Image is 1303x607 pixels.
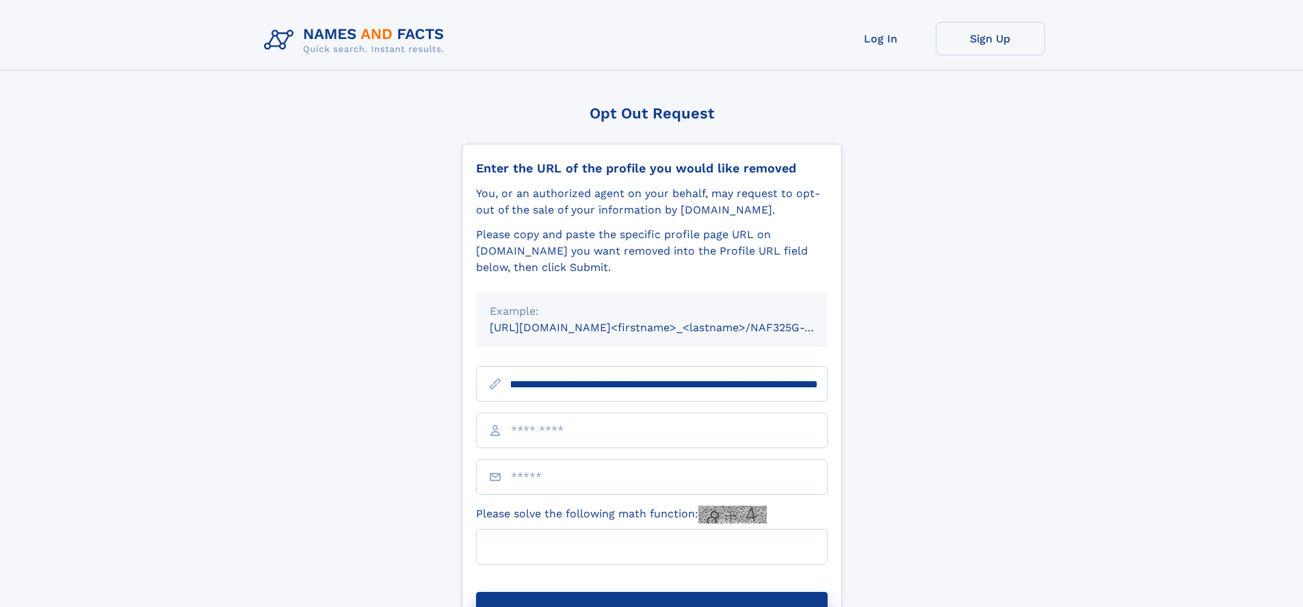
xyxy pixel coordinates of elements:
[826,22,936,55] a: Log In
[490,303,814,320] div: Example:
[936,22,1045,55] a: Sign Up
[476,506,767,524] label: Please solve the following math function:
[476,227,828,276] div: Please copy and paste the specific profile page URL on [DOMAIN_NAME] you want removed into the Pr...
[490,321,854,334] small: [URL][DOMAIN_NAME]<firstname>_<lastname>/NAF325G-xxxxxxxx
[476,185,828,218] div: You, or an authorized agent on your behalf, may request to opt-out of the sale of your informatio...
[259,22,456,59] img: Logo Names and Facts
[462,105,842,122] div: Opt Out Request
[476,161,828,176] div: Enter the URL of the profile you would like removed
